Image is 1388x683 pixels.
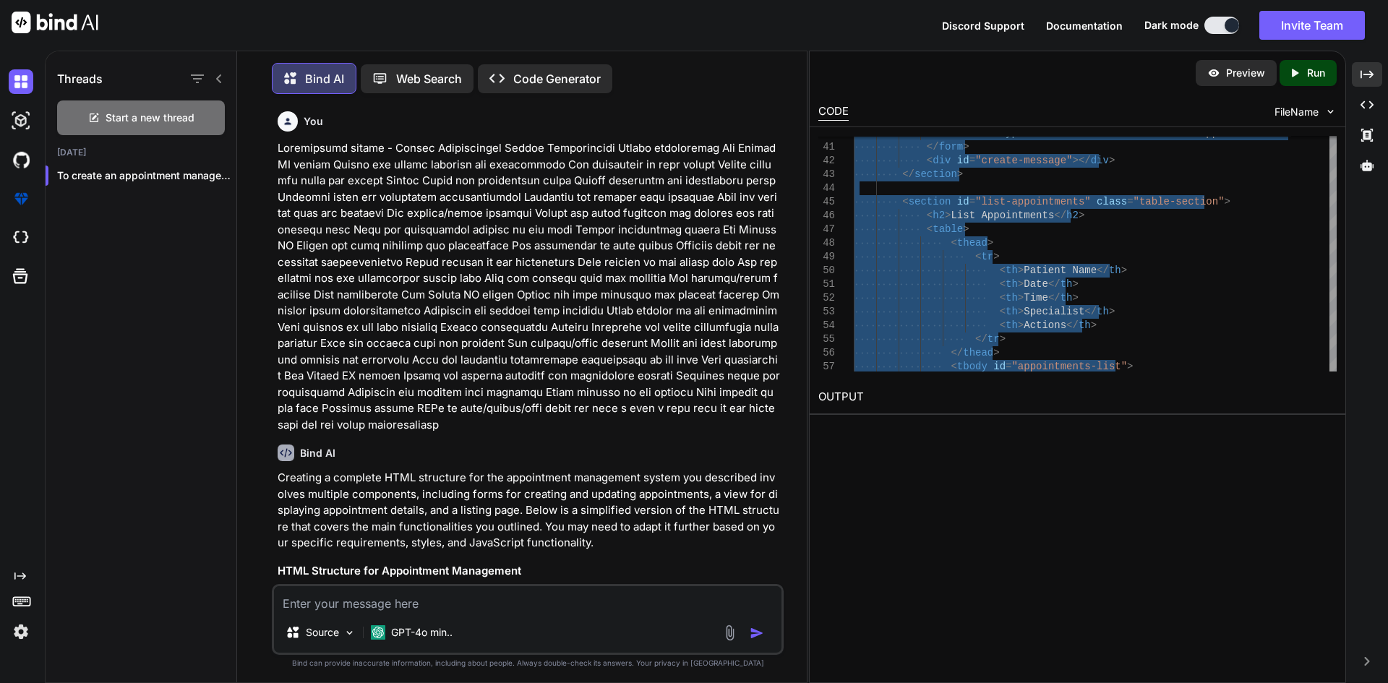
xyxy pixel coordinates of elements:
[272,658,784,669] p: Bind can provide inaccurate information, including about people. Always double-check its answers....
[106,111,194,125] span: Start a new thread
[993,251,999,262] span: >
[818,223,835,236] div: 47
[1079,319,1091,331] span: th
[304,114,323,129] h6: You
[9,186,33,211] img: premium
[957,155,969,166] span: id
[951,237,956,249] span: <
[1048,278,1061,290] span: </
[396,70,462,87] p: Web Search
[933,210,945,221] span: h2
[818,319,835,332] div: 54
[1079,210,1084,221] span: >
[969,196,974,207] span: =
[46,147,236,158] h2: [DATE]
[999,292,1005,304] span: <
[1097,265,1109,276] span: </
[810,380,1345,414] h2: OUTPUT
[278,563,781,580] h3: HTML Structure for Appointment Management
[57,168,236,183] p: To create an appointment management syst...
[933,155,951,166] span: div
[306,625,339,640] p: Source
[1066,319,1079,331] span: </
[1072,292,1078,304] span: >
[818,346,835,360] div: 56
[942,20,1024,32] span: Discord Support
[1006,361,1011,372] span: =
[1024,306,1084,317] span: Specialist
[1066,210,1079,221] span: h2
[278,470,781,551] p: Creating a complete HTML structure for the appointment management system you described involves m...
[818,103,849,121] div: CODE
[1018,278,1024,290] span: >
[818,209,835,223] div: 46
[938,141,963,153] span: form
[956,196,969,207] span: id
[951,361,956,372] span: <
[914,168,957,180] span: section
[969,155,974,166] span: =
[1097,196,1127,207] span: class
[818,305,835,319] div: 53
[956,361,987,372] span: tbody
[908,196,951,207] span: section
[9,619,33,644] img: settings
[1046,20,1123,32] span: Documentation
[278,140,781,433] p: Loremipsumd sitame - Consec Adipiscingel Seddoe Temporincidi Utlabo etdoloremag Ali Enimad MI ven...
[1046,18,1123,33] button: Documentation
[999,265,1005,276] span: <
[1024,278,1048,290] span: Date
[975,196,1091,207] span: "list-appointments"
[721,624,738,641] img: attachment
[750,626,764,640] img: icon
[902,168,914,180] span: </
[1018,306,1024,317] span: >
[1006,306,1018,317] span: th
[975,333,988,345] span: </
[1133,196,1224,207] span: "table-section"
[818,168,835,181] div: 43
[1048,292,1061,304] span: </
[1084,306,1097,317] span: </
[926,155,932,166] span: <
[975,251,981,262] span: <
[1109,306,1115,317] span: >
[1090,155,1108,166] span: div
[951,210,1054,221] span: List Appointments
[926,223,932,235] span: <
[1006,292,1018,304] span: th
[1127,361,1133,372] span: >
[956,168,962,180] span: >
[1324,106,1337,118] img: chevron down
[9,69,33,94] img: darkChat
[902,196,908,207] span: <
[818,154,835,168] div: 42
[1024,319,1066,331] span: Actions
[1275,105,1319,119] span: FileName
[999,278,1005,290] span: <
[942,18,1024,33] button: Discord Support
[9,147,33,172] img: githubDark
[1144,18,1199,33] span: Dark mode
[343,627,356,639] img: Pick Models
[1024,265,1097,276] span: Patient Name
[1006,319,1018,331] span: th
[513,70,601,87] p: Code Generator
[818,181,835,195] div: 44
[818,195,835,209] div: 45
[818,360,835,374] div: 57
[1018,319,1024,331] span: >
[993,361,1006,372] span: id
[818,332,835,346] div: 55
[818,278,835,291] div: 51
[1060,292,1072,304] span: th
[9,225,33,250] img: cloudideIcon
[1018,292,1024,304] span: >
[391,625,453,640] p: GPT-4o min..
[818,291,835,305] div: 52
[1090,319,1096,331] span: >
[1224,196,1230,207] span: >
[951,347,963,358] span: </
[818,250,835,264] div: 49
[1072,278,1078,290] span: >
